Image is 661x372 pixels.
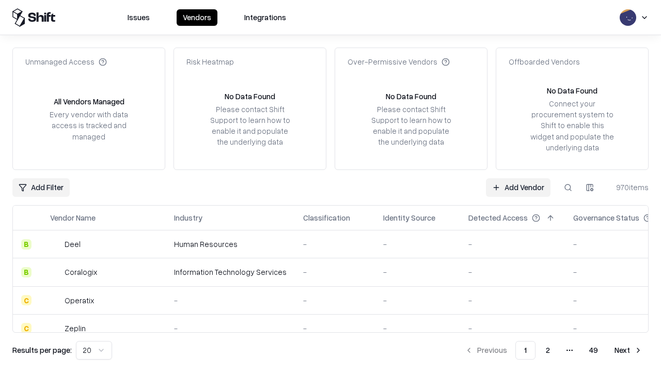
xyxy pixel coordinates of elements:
[468,267,557,277] div: -
[174,295,287,306] div: -
[303,212,350,223] div: Classification
[383,323,452,334] div: -
[177,9,217,26] button: Vendors
[515,341,536,360] button: 1
[459,341,649,360] nav: pagination
[303,323,367,334] div: -
[348,56,450,67] div: Over-Permissive Vendors
[509,56,580,67] div: Offboarded Vendors
[303,239,367,250] div: -
[54,96,124,107] div: All Vendors Managed
[383,239,452,250] div: -
[468,295,557,306] div: -
[46,109,132,142] div: Every vendor with data access is tracked and managed
[186,56,234,67] div: Risk Heatmap
[50,323,60,333] img: Zeplin
[468,323,557,334] div: -
[468,239,557,250] div: -
[547,85,597,96] div: No Data Found
[65,239,81,250] div: Deel
[21,323,32,333] div: C
[303,295,367,306] div: -
[608,341,649,360] button: Next
[174,267,287,277] div: Information Technology Services
[25,56,107,67] div: Unmanaged Access
[207,104,293,148] div: Please contact Shift Support to learn how to enable it and populate the underlying data
[50,239,60,250] img: Deel
[386,91,436,102] div: No Data Found
[65,295,94,306] div: Operatix
[238,9,292,26] button: Integrations
[303,267,367,277] div: -
[538,341,558,360] button: 2
[468,212,528,223] div: Detected Access
[486,178,550,197] a: Add Vendor
[65,323,86,334] div: Zeplin
[174,239,287,250] div: Human Resources
[21,295,32,305] div: C
[12,345,72,355] p: Results per page:
[383,295,452,306] div: -
[383,267,452,277] div: -
[50,267,60,277] img: Coralogix
[21,267,32,277] div: B
[225,91,275,102] div: No Data Found
[174,323,287,334] div: -
[581,341,606,360] button: 49
[50,212,96,223] div: Vendor Name
[21,239,32,250] div: B
[383,212,435,223] div: Identity Source
[174,212,202,223] div: Industry
[573,212,639,223] div: Governance Status
[368,104,454,148] div: Please contact Shift Support to learn how to enable it and populate the underlying data
[50,295,60,305] img: Operatix
[529,98,615,153] div: Connect your procurement system to Shift to enable this widget and populate the underlying data
[121,9,156,26] button: Issues
[12,178,70,197] button: Add Filter
[65,267,97,277] div: Coralogix
[607,182,649,193] div: 970 items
